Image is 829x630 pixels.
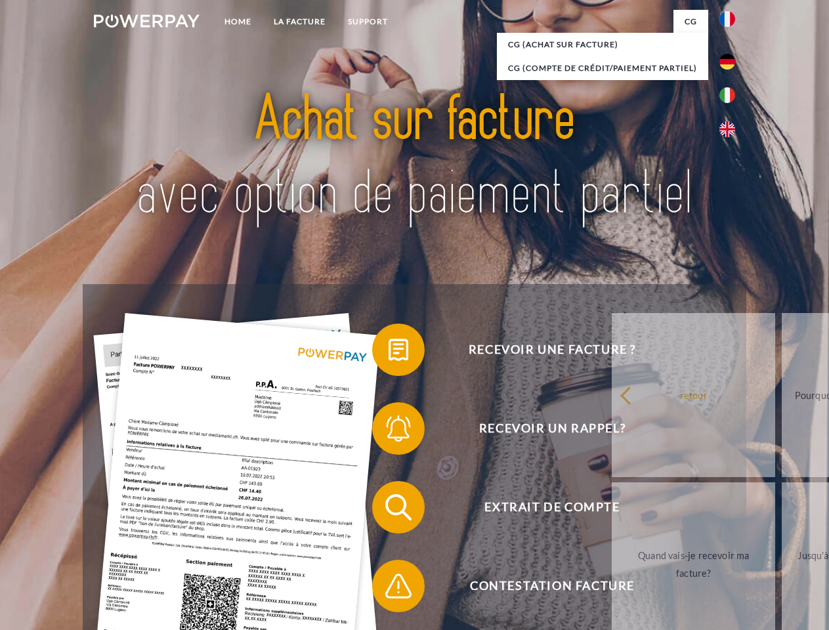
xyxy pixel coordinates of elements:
a: Home [213,10,263,33]
a: CG (achat sur facture) [497,33,708,56]
img: de [719,54,735,70]
a: CG (Compte de crédit/paiement partiel) [497,56,708,80]
img: fr [719,11,735,27]
a: LA FACTURE [263,10,337,33]
img: qb_bell.svg [382,412,415,445]
div: retour [620,386,767,404]
div: Quand vais-je recevoir ma facture? [620,547,767,582]
button: Extrait de compte [372,481,713,534]
img: qb_search.svg [382,491,415,524]
img: logo-powerpay-white.svg [94,14,200,28]
img: qb_bill.svg [382,333,415,366]
img: en [719,121,735,137]
img: qb_warning.svg [382,570,415,602]
img: title-powerpay_fr.svg [125,63,704,251]
span: Contestation Facture [391,560,713,612]
a: Support [337,10,399,33]
button: Recevoir une facture ? [372,324,713,376]
span: Recevoir un rappel? [391,402,713,455]
img: it [719,87,735,103]
button: Contestation Facture [372,560,713,612]
span: Extrait de compte [391,481,713,534]
button: Recevoir un rappel? [372,402,713,455]
a: CG [673,10,708,33]
span: Recevoir une facture ? [391,324,713,376]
